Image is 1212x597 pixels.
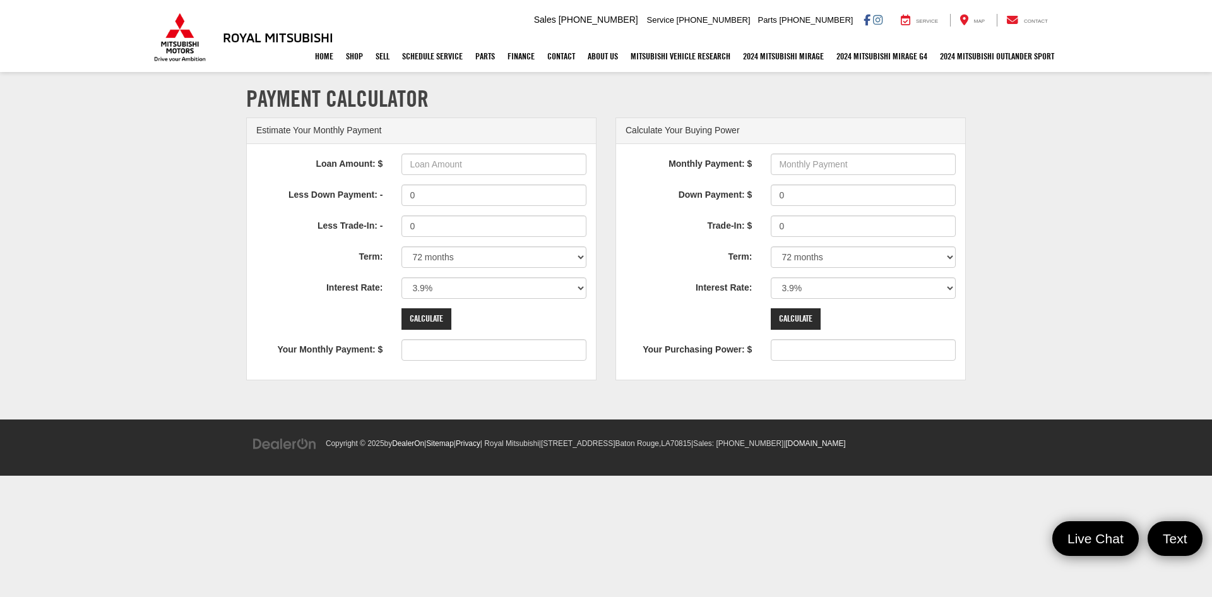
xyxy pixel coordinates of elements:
[401,154,586,175] input: Loan Amount
[559,15,638,25] span: [PHONE_NUMBER]
[501,40,541,72] a: Finance
[616,277,761,294] label: Interest Rate:
[616,154,761,171] label: Monthly Payment: $
[534,15,556,25] span: Sales
[456,439,480,448] a: Privacy
[615,439,662,448] span: Baton Rouge,
[830,40,934,72] a: 2024 Mitsubishi Mirage G4
[771,184,956,206] input: Down Payment
[401,308,451,330] input: Calculate
[771,154,956,175] input: Monthly Payment
[950,14,994,27] a: Map
[1024,18,1048,24] span: Contact
[480,439,539,448] span: | Royal Mitsubishi
[716,439,783,448] span: [PHONE_NUMBER]
[369,40,396,72] a: Sell
[247,339,392,356] label: Your Monthly Payment: $
[864,15,870,25] a: Facebook: Click to visit our Facebook page
[541,439,615,448] span: [STREET_ADDRESS]
[757,15,776,25] span: Parts
[426,439,454,448] a: Sitemap
[647,15,674,25] span: Service
[873,15,882,25] a: Instagram: Click to visit our Instagram page
[223,30,333,44] h3: Royal Mitsubishi
[247,184,392,202] label: Less Down Payment: -
[616,246,761,263] label: Term:
[783,439,845,448] span: |
[581,40,624,72] a: About Us
[974,18,985,24] span: Map
[247,277,392,294] label: Interest Rate:
[916,18,938,24] span: Service
[246,86,966,111] h1: Payment Calculator
[693,439,714,448] span: Sales:
[541,40,581,72] a: Contact
[624,40,737,72] a: Mitsubishi Vehicle Research
[252,438,317,448] a: DealerOn
[1052,521,1139,556] a: Live Chat
[771,308,821,330] input: Calculate
[392,439,424,448] a: DealerOn Home Page
[539,439,691,448] span: |
[384,439,424,448] span: by
[247,154,392,171] label: Loan Amount: $
[252,437,317,451] img: DealerOn
[340,40,369,72] a: Shop
[891,14,948,27] a: Service
[661,439,670,448] span: LA
[737,40,830,72] a: 2024 Mitsubishi Mirage
[934,40,1060,72] a: 2024 Mitsubishi Outlander SPORT
[670,439,691,448] span: 70815
[396,40,469,72] a: Schedule Service: Opens in a new tab
[247,215,392,232] label: Less Trade-In: -
[247,246,392,263] label: Term:
[997,14,1057,27] a: Contact
[779,15,853,25] span: [PHONE_NUMBER]
[469,40,501,72] a: Parts: Opens in a new tab
[1148,521,1203,556] a: Text
[1061,530,1130,547] span: Live Chat
[616,118,965,144] div: Calculate Your Buying Power
[677,15,751,25] span: [PHONE_NUMBER]
[326,439,384,448] span: Copyright © 2025
[151,13,208,62] img: Mitsubishi
[691,439,784,448] span: |
[616,184,761,202] label: Down Payment: $
[616,215,761,232] label: Trade-In: $
[424,439,454,448] span: |
[1156,530,1194,547] span: Text
[616,339,761,356] label: Your Purchasing Power: $
[454,439,480,448] span: |
[786,439,846,448] a: [DOMAIN_NAME]
[309,40,340,72] a: Home
[247,118,596,144] div: Estimate Your Monthly Payment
